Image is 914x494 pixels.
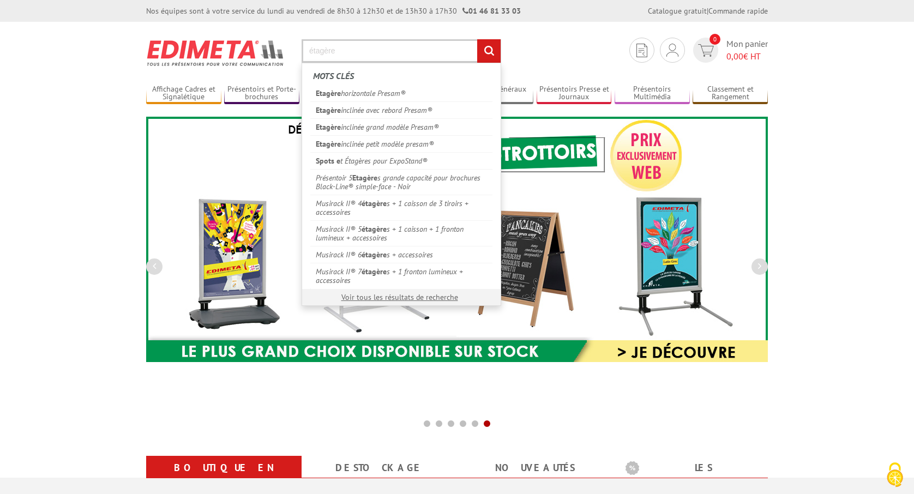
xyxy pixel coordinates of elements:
a: nouveautés [470,458,599,478]
a: Présentoirs Presse et Journaux [537,85,612,103]
a: devis rapide 0 Mon panier 0,00€ HT [690,38,768,63]
div: Nos équipes sont à votre service du lundi au vendredi de 8h30 à 12h30 et de 13h30 à 17h30 [146,5,521,16]
a: Etagèrehorizontale Presam® [310,85,492,101]
a: Commande rapide [708,6,768,16]
em: Etagère [316,88,341,98]
a: Voir tous les résultats de recherche [341,292,458,302]
a: Etagèreinclinée grand modèle Presam® [310,118,492,135]
a: Présentoirs et Porte-brochures [224,85,299,103]
span: € HT [726,50,768,63]
em: étagère [362,250,387,260]
a: Musirack II® 6étagères + accessoires [310,246,492,263]
img: Présentoir, panneau, stand - Edimeta - PLV, affichage, mobilier bureau, entreprise [146,33,285,73]
em: étagère [362,267,387,276]
a: Etagèreinclinée avec rebord Presam® [310,101,492,118]
img: devis rapide [666,44,678,57]
a: Musirack II® 7étagères + 1 fronton lumineux + accessoires [310,263,492,288]
img: devis rapide [636,44,647,57]
a: Présentoir 5Etagères grande capacité pour brochures Black-Line® simple-face - Noir [310,169,492,195]
a: Catalogue gratuit [648,6,707,16]
div: Rechercher un produit ou une référence... [302,63,501,306]
span: Mots clés [313,70,354,81]
em: Etagère [352,173,377,183]
a: Présentoirs Multimédia [615,85,690,103]
em: Spots e [316,156,340,166]
a: Musirack II® 5étagères + 1 caisson + 1 fronton lumineux + accessoires [310,220,492,246]
strong: 01 46 81 33 03 [462,6,521,16]
a: Musirack II® 4étagères + 1 caisson de 3 tiroirs + accessoires [310,195,492,220]
img: devis rapide [698,44,714,57]
input: Rechercher un produit ou une référence... [302,39,501,63]
span: Mon panier [726,38,768,63]
em: Etagère [316,105,341,115]
a: Classement et Rangement [693,85,768,103]
em: Etagère [316,122,341,132]
a: Affichage Cadres et Signalétique [146,85,221,103]
em: étagère [362,224,387,234]
button: Cookies (fenêtre modale) [876,457,914,494]
a: Spots et Étagères pour ExpoStand® [310,152,492,169]
span: 0,00 [726,51,743,62]
b: Les promotions [626,458,762,480]
span: 0 [709,34,720,45]
a: Destockage [315,458,444,478]
div: | [648,5,768,16]
img: Cookies (fenêtre modale) [881,461,909,489]
input: rechercher [477,39,501,63]
em: Etagère [316,139,341,149]
a: Etagèreinclinée petit modèle presam® [310,135,492,152]
em: étagère [362,198,387,208]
